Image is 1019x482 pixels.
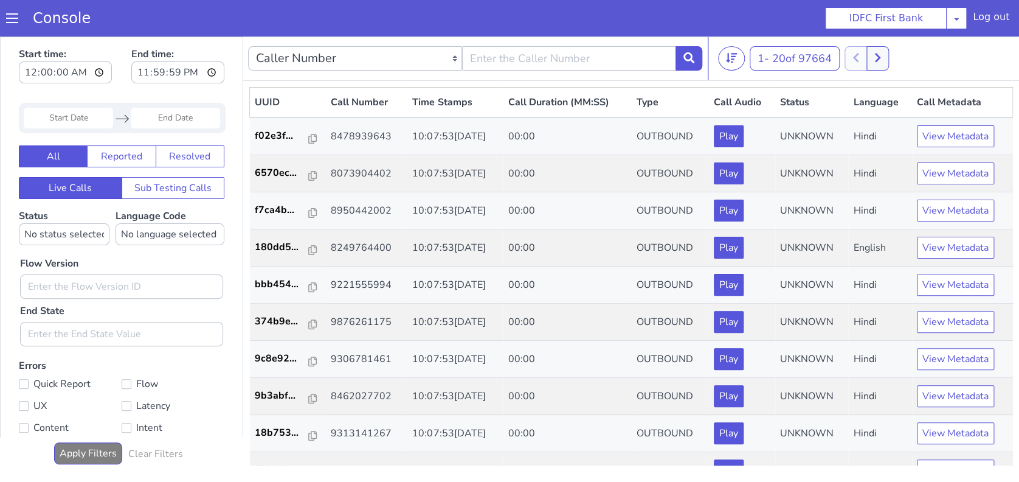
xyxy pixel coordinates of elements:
[326,341,408,379] td: 8462027702
[407,230,503,267] td: 10:07:53[DATE]
[503,156,632,193] td: 00:00
[20,220,78,234] label: Flow Version
[848,267,911,304] td: Hindi
[122,383,224,400] label: Intent
[632,230,708,267] td: OUTBOUND
[775,267,849,304] td: UNKNOWN
[407,193,503,230] td: 10:07:53[DATE]
[632,119,708,156] td: OUTBOUND
[19,109,88,131] button: All
[775,51,849,82] th: Status
[19,383,122,400] label: Content
[775,379,849,416] td: UNKNOWN
[19,323,224,446] label: Errors
[632,341,708,379] td: OUTBOUND
[632,416,708,453] td: OUTBOUND
[255,92,309,107] p: f02e3f...
[54,406,122,428] button: Apply Filters
[18,10,105,27] a: Console
[255,352,309,366] p: 9b3abf...
[632,81,708,119] td: OUTBOUND
[503,81,632,119] td: 00:00
[255,240,321,255] a: bbb454...
[503,119,632,156] td: 00:00
[255,278,321,292] a: 374b9e...
[912,51,1013,82] th: Call Metadata
[255,92,321,107] a: f02e3f...
[917,386,994,408] button: View Metadata
[255,278,309,292] p: 374b9e...
[24,71,113,92] input: Start Date
[407,156,503,193] td: 10:07:53[DATE]
[255,166,321,181] a: f7ca4b...
[326,267,408,304] td: 9876261175
[255,129,309,144] p: 6570ec...
[407,267,503,304] td: 10:07:53[DATE]
[255,203,321,218] a: 180dd5...
[632,267,708,304] td: OUTBOUND
[503,341,632,379] td: 00:00
[709,51,775,82] th: Call Audio
[122,339,224,356] label: Flow
[848,81,911,119] td: Hindi
[407,119,503,156] td: 10:07:53[DATE]
[848,379,911,416] td: Hindi
[19,173,109,209] label: Status
[503,416,632,453] td: 00:00
[848,193,911,230] td: English
[632,193,708,230] td: OUTBOUND
[714,349,744,371] button: Play
[255,315,321,329] a: 9c8e92...
[503,51,632,82] th: Call Duration (MM:SS)
[87,109,156,131] button: Reported
[917,423,994,445] button: View Metadata
[775,193,849,230] td: UNKNOWN
[19,141,122,162] button: Live Calls
[825,7,947,29] button: IDFC First Bank
[848,304,911,341] td: Hindi
[632,379,708,416] td: OUTBOUND
[772,15,832,29] span: 20 of 97664
[462,10,676,34] input: Enter the Caller Number
[19,339,122,356] label: Quick Report
[775,119,849,156] td: UNKNOWN
[116,187,224,209] select: Language Code
[20,267,64,282] label: End State
[326,156,408,193] td: 8950442002
[503,379,632,416] td: 00:00
[255,389,321,403] a: 18b753...
[19,7,112,51] label: Start time:
[714,89,744,111] button: Play
[503,267,632,304] td: 00:00
[917,126,994,148] button: View Metadata
[503,193,632,230] td: 00:00
[407,51,503,82] th: Time Stamps
[255,166,309,181] p: f7ca4b...
[775,416,849,453] td: UNKNOWN
[848,416,911,453] td: English
[714,163,744,185] button: Play
[255,426,309,441] p: f73e16...
[122,141,225,162] button: Sub Testing Calls
[848,156,911,193] td: Hindi
[20,238,223,262] input: Enter the Flow Version ID
[775,81,849,119] td: UNKNOWN
[750,10,840,34] button: 1- 20of 97664
[714,423,744,445] button: Play
[407,304,503,341] td: 10:07:53[DATE]
[917,349,994,371] button: View Metadata
[19,361,122,378] label: UX
[503,230,632,267] td: 00:00
[714,386,744,408] button: Play
[714,312,744,334] button: Play
[250,51,326,82] th: UUID
[326,81,408,119] td: 8478939643
[407,341,503,379] td: 10:07:53[DATE]
[19,25,112,47] input: Start time:
[917,200,994,222] button: View Metadata
[326,379,408,416] td: 9313141267
[326,119,408,156] td: 8073904402
[917,312,994,334] button: View Metadata
[122,361,224,378] label: Latency
[848,341,911,379] td: Hindi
